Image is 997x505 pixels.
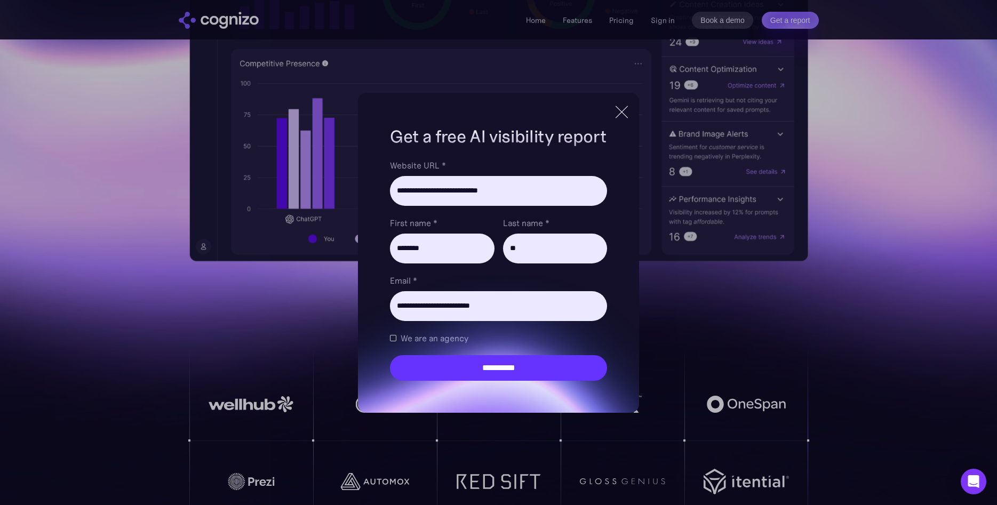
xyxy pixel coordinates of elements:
[401,332,468,344] span: We are an agency
[961,469,986,494] div: Open Intercom Messenger
[390,125,607,148] h1: Get a free AI visibility report
[390,217,494,229] label: First name *
[390,159,607,381] form: Brand Report Form
[503,217,607,229] label: Last name *
[390,159,607,172] label: Website URL *
[390,274,607,287] label: Email *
